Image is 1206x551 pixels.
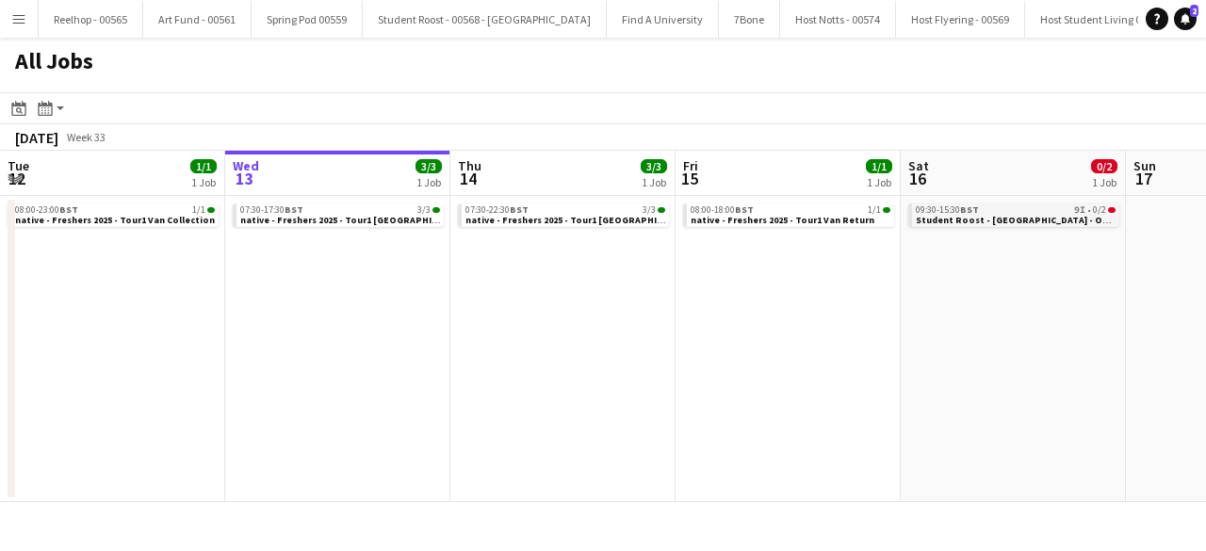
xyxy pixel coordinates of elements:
[458,157,481,174] span: Thu
[190,159,217,173] span: 1/1
[416,159,442,173] span: 3/3
[960,203,979,216] span: BST
[15,203,215,225] a: 08:00-23:00BST1/1native - Freshers 2025 - Tour1 Van Collection
[1074,205,1085,215] span: 9I
[1092,175,1116,189] div: 1 Job
[143,1,252,38] button: Art Fund - 00561
[240,205,303,215] span: 07:30-17:30
[1091,159,1117,173] span: 0/2
[641,159,667,173] span: 3/3
[691,214,874,226] span: native - Freshers 2025 - Tour1 Van Return
[691,203,890,225] a: 08:00-18:00BST1/1native - Freshers 2025 - Tour1 Van Return
[15,214,215,226] span: native - Freshers 2025 - Tour1 Van Collection
[1093,205,1106,215] span: 0/2
[691,205,754,215] span: 08:00-18:00
[866,159,892,173] span: 1/1
[416,175,441,189] div: 1 Job
[658,207,665,213] span: 3/3
[1025,1,1180,38] button: Host Student Living 00547
[5,168,29,189] span: 12
[908,203,1119,231] div: 09:30-15:30BST9I•0/2Student Roost - [GEOGRAPHIC_DATA] - On-16926
[905,168,929,189] span: 16
[15,205,78,215] span: 08:00-23:00
[233,157,259,174] span: Wed
[465,203,665,225] a: 07:30-22:30BST3/3native - Freshers 2025 - Tour1 [GEOGRAPHIC_DATA]
[719,1,780,38] button: 7Bone
[735,203,754,216] span: BST
[1108,207,1116,213] span: 0/2
[883,207,890,213] span: 1/1
[680,168,698,189] span: 15
[683,203,894,231] div: 08:00-18:00BST1/1native - Freshers 2025 - Tour1 Van Return
[896,1,1025,38] button: Host Flyering - 00569
[1174,8,1197,30] a: 2
[458,203,669,231] div: 07:30-22:30BST3/3native - Freshers 2025 - Tour1 [GEOGRAPHIC_DATA]
[8,203,219,231] div: 08:00-23:00BST1/1native - Freshers 2025 - Tour1 Van Collection
[192,205,205,215] span: 1/1
[1190,5,1198,17] span: 2
[465,205,529,215] span: 07:30-22:30
[607,1,719,38] button: Find A University
[191,175,216,189] div: 1 Job
[683,157,698,174] span: Fri
[455,168,481,189] span: 14
[916,214,1135,226] span: Student Roost - Southampton Solent - On-16926
[643,205,656,215] span: 3/3
[417,205,431,215] span: 3/3
[39,1,143,38] button: Reelhop - 00565
[15,128,58,147] div: [DATE]
[1133,157,1156,174] span: Sun
[363,1,607,38] button: Student Roost - 00568 - [GEOGRAPHIC_DATA]
[1131,168,1156,189] span: 17
[916,205,979,215] span: 09:30-15:30
[465,214,693,226] span: native - Freshers 2025 - Tour1 Glasgow
[867,175,891,189] div: 1 Job
[230,168,259,189] span: 13
[642,175,666,189] div: 1 Job
[8,157,29,174] span: Tue
[780,1,896,38] button: Host Notts - 00574
[868,205,881,215] span: 1/1
[233,203,444,231] div: 07:30-17:30BST3/3native - Freshers 2025 - Tour1 [GEOGRAPHIC_DATA]
[908,157,929,174] span: Sat
[510,203,529,216] span: BST
[62,130,109,144] span: Week 33
[240,214,468,226] span: native - Freshers 2025 - Tour1 Glasgow
[432,207,440,213] span: 3/3
[285,203,303,216] span: BST
[207,207,215,213] span: 1/1
[916,203,1116,225] a: 09:30-15:30BST9I•0/2Student Roost - [GEOGRAPHIC_DATA] - On-16926
[916,205,1116,215] div: •
[240,203,440,225] a: 07:30-17:30BST3/3native - Freshers 2025 - Tour1 [GEOGRAPHIC_DATA]
[252,1,363,38] button: Spring Pod 00559
[59,203,78,216] span: BST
